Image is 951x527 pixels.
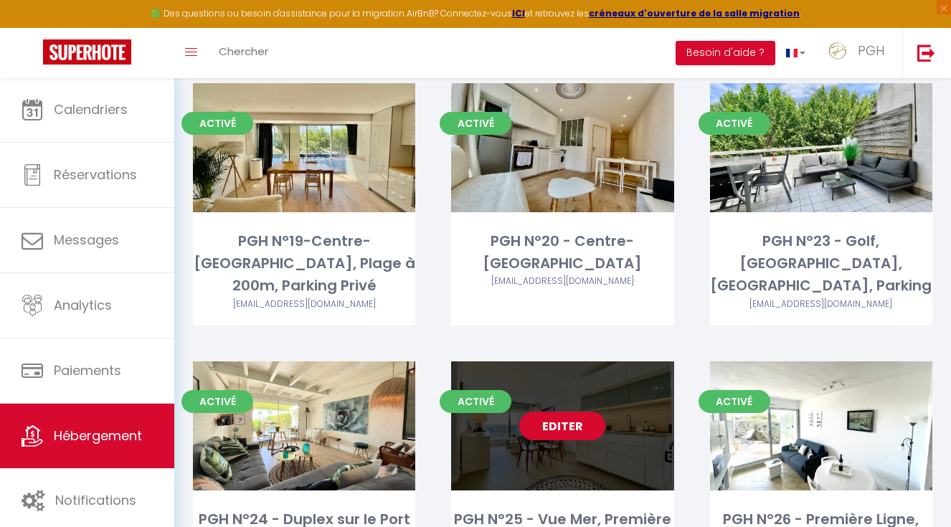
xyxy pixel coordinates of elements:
a: Chercher [208,28,279,78]
a: ICI [512,7,525,19]
span: Activé [440,390,511,413]
span: Activé [699,112,770,135]
span: Activé [699,390,770,413]
img: logout [917,44,935,62]
span: Chercher [219,44,268,59]
div: PGH N°20 - Centre-[GEOGRAPHIC_DATA] [451,230,673,275]
span: Activé [181,390,253,413]
div: Airbnb [193,298,415,311]
iframe: Chat [890,462,940,516]
button: Ouvrir le widget de chat LiveChat [11,6,55,49]
span: Notifications [55,491,136,509]
span: Réservations [54,166,137,184]
img: ... [827,41,848,61]
span: Paiements [54,361,121,379]
span: Activé [440,112,511,135]
a: Editer [519,412,605,440]
div: PGH N°19-Centre-[GEOGRAPHIC_DATA], Plage à 200m, Parking Privé [193,230,415,298]
span: Analytics [54,296,112,314]
div: Airbnb [710,298,932,311]
span: Messages [54,231,119,249]
div: Airbnb [451,275,673,288]
img: Super Booking [43,39,131,65]
span: PGH [858,42,884,60]
a: créneaux d'ouverture de la salle migration [589,7,800,19]
span: Hébergement [54,427,142,445]
span: Activé [181,112,253,135]
div: PGH N°23 - Golf, [GEOGRAPHIC_DATA], [GEOGRAPHIC_DATA], Parking [710,230,932,298]
button: Besoin d'aide ? [676,41,775,65]
a: ... PGH [816,28,902,78]
span: Calendriers [54,100,128,118]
